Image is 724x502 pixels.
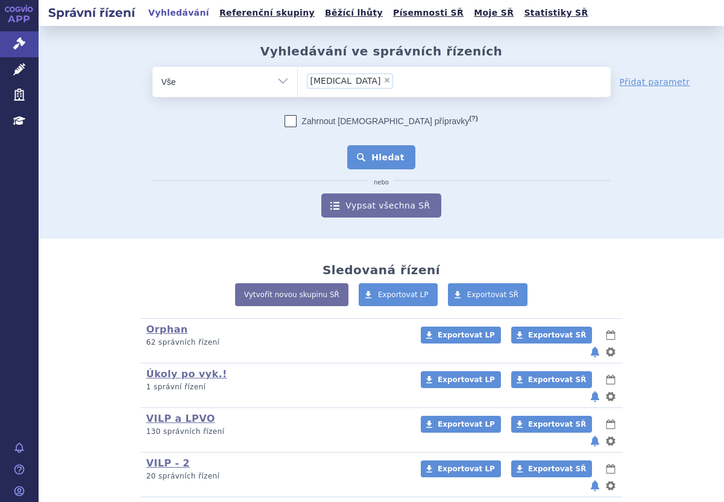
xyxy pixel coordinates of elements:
[146,382,405,392] p: 1 správní řízení
[438,375,495,384] span: Exportovat LP
[511,371,592,388] a: Exportovat SŘ
[620,76,690,88] a: Přidat parametr
[511,460,592,477] a: Exportovat SŘ
[605,417,617,431] button: lhůty
[589,434,601,448] button: notifikace
[528,465,586,473] span: Exportovat SŘ
[438,331,495,339] span: Exportovat LP
[605,372,617,387] button: lhůty
[438,420,495,428] span: Exportovat LP
[146,337,405,348] p: 62 správních řízení
[146,471,405,482] p: 20 správních řízení
[397,73,441,88] input: [MEDICAL_DATA]
[470,5,517,21] a: Moje SŘ
[589,478,601,493] button: notifikace
[605,478,617,493] button: nastavení
[146,368,227,380] a: Úkoly po vyk.!
[39,4,145,21] h2: Správní řízení
[359,283,438,306] a: Exportovat LP
[368,179,395,186] i: nebo
[321,193,441,218] a: Vypsat všechna SŘ
[438,465,495,473] span: Exportovat LP
[145,5,213,21] a: Vyhledávání
[511,327,592,344] a: Exportovat SŘ
[605,389,617,404] button: nastavení
[310,77,381,85] span: [MEDICAL_DATA]
[605,434,617,448] button: nastavení
[285,115,477,127] label: Zahrnout [DEMOGRAPHIC_DATA] přípravky
[520,5,591,21] a: Statistiky SŘ
[378,290,429,299] span: Exportovat LP
[528,331,586,339] span: Exportovat SŘ
[421,416,501,433] a: Exportovat LP
[528,375,586,384] span: Exportovat SŘ
[347,145,415,169] button: Hledat
[389,5,467,21] a: Písemnosti SŘ
[421,327,501,344] a: Exportovat LP
[321,5,386,21] a: Běžící lhůty
[605,462,617,476] button: lhůty
[235,283,348,306] a: Vytvořit novou skupinu SŘ
[260,44,503,58] h2: Vyhledávání ve správních řízeních
[216,5,318,21] a: Referenční skupiny
[605,345,617,359] button: nastavení
[589,345,601,359] button: notifikace
[589,389,601,404] button: notifikace
[146,413,215,424] a: VILP a LPVO
[421,460,501,477] a: Exportovat LP
[528,420,586,428] span: Exportovat SŘ
[146,324,188,335] a: Orphan
[469,115,477,122] abbr: (?)
[146,427,405,437] p: 130 správních řízení
[421,371,501,388] a: Exportovat LP
[323,263,440,277] h2: Sledovaná řízení
[467,290,519,299] span: Exportovat SŘ
[448,283,528,306] a: Exportovat SŘ
[605,328,617,342] button: lhůty
[511,416,592,433] a: Exportovat SŘ
[383,77,391,84] span: ×
[146,457,190,469] a: VILP - 2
